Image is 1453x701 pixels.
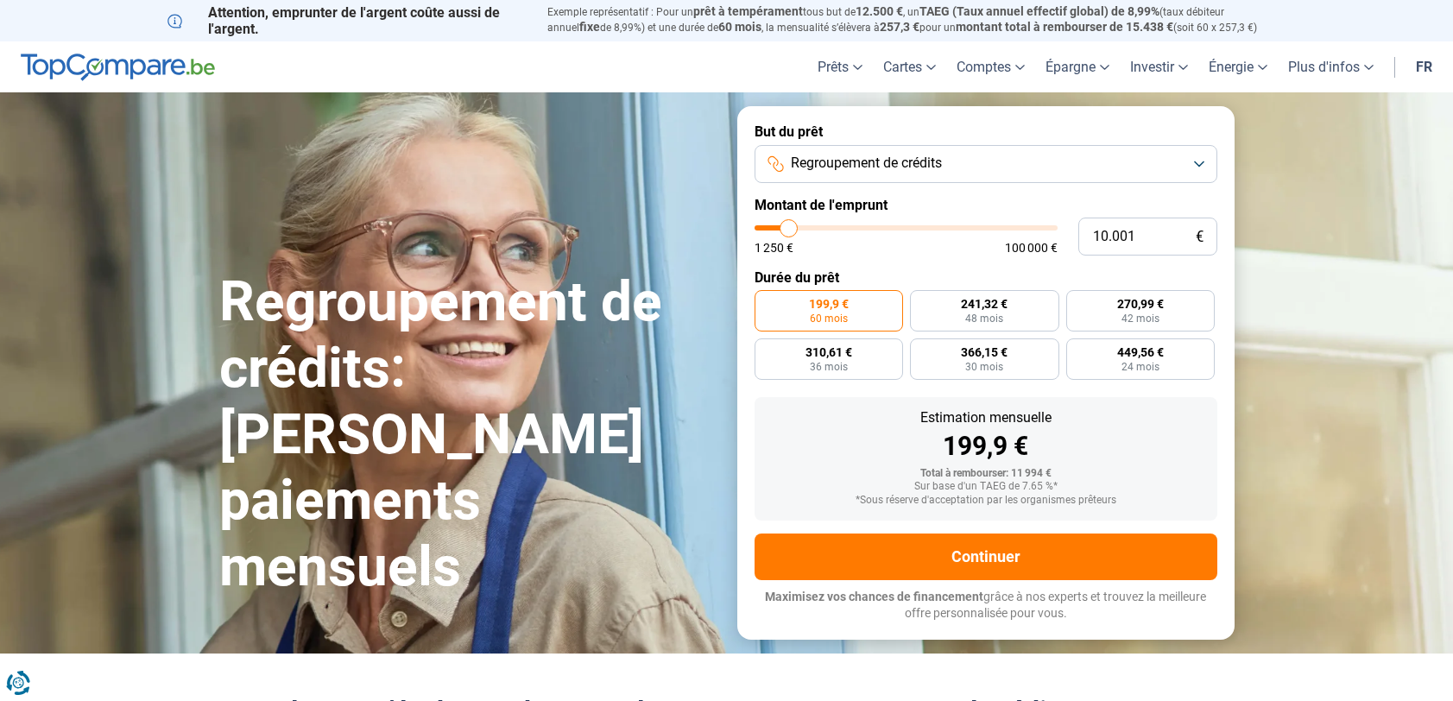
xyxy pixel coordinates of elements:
p: grâce à nos experts et trouvez la meilleure offre personnalisée pour vous. [755,589,1217,622]
span: 30 mois [965,362,1003,372]
span: TAEG (Taux annuel effectif global) de 8,99% [919,4,1159,18]
label: Montant de l'emprunt [755,197,1217,213]
a: Énergie [1198,41,1278,92]
span: 24 mois [1121,362,1159,372]
span: Maximisez vos chances de financement [765,590,983,603]
span: 241,32 € [961,298,1008,310]
div: *Sous réserve d'acceptation par les organismes prêteurs [768,495,1203,507]
a: Épargne [1035,41,1120,92]
span: 42 mois [1121,313,1159,324]
a: Prêts [807,41,873,92]
a: Plus d'infos [1278,41,1384,92]
p: Attention, emprunter de l'argent coûte aussi de l'argent. [167,4,527,37]
span: montant total à rembourser de 15.438 € [956,20,1173,34]
a: Comptes [946,41,1035,92]
label: But du prêt [755,123,1217,140]
a: fr [1406,41,1443,92]
p: Exemple représentatif : Pour un tous but de , un (taux débiteur annuel de 8,99%) et une durée de ... [547,4,1286,35]
span: 12.500 € [856,4,903,18]
span: 257,3 € [880,20,919,34]
span: 60 mois [718,20,761,34]
span: 199,9 € [809,298,849,310]
span: 270,99 € [1117,298,1164,310]
span: 310,61 € [805,346,852,358]
div: Total à rembourser: 11 994 € [768,468,1203,480]
h1: Regroupement de crédits: [PERSON_NAME] paiements mensuels [219,269,717,601]
span: fixe [579,20,600,34]
button: Continuer [755,534,1217,580]
a: Cartes [873,41,946,92]
span: 449,56 € [1117,346,1164,358]
div: 199,9 € [768,433,1203,459]
span: € [1196,230,1203,244]
span: 100 000 € [1005,242,1058,254]
label: Durée du prêt [755,269,1217,286]
span: 60 mois [810,313,848,324]
a: Investir [1120,41,1198,92]
div: Sur base d'un TAEG de 7.65 %* [768,481,1203,493]
span: 366,15 € [961,346,1008,358]
span: Regroupement de crédits [791,154,942,173]
span: 48 mois [965,313,1003,324]
button: Regroupement de crédits [755,145,1217,183]
span: prêt à tempérament [693,4,803,18]
span: 36 mois [810,362,848,372]
span: 1 250 € [755,242,793,254]
div: Estimation mensuelle [768,411,1203,425]
img: TopCompare [21,54,215,81]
